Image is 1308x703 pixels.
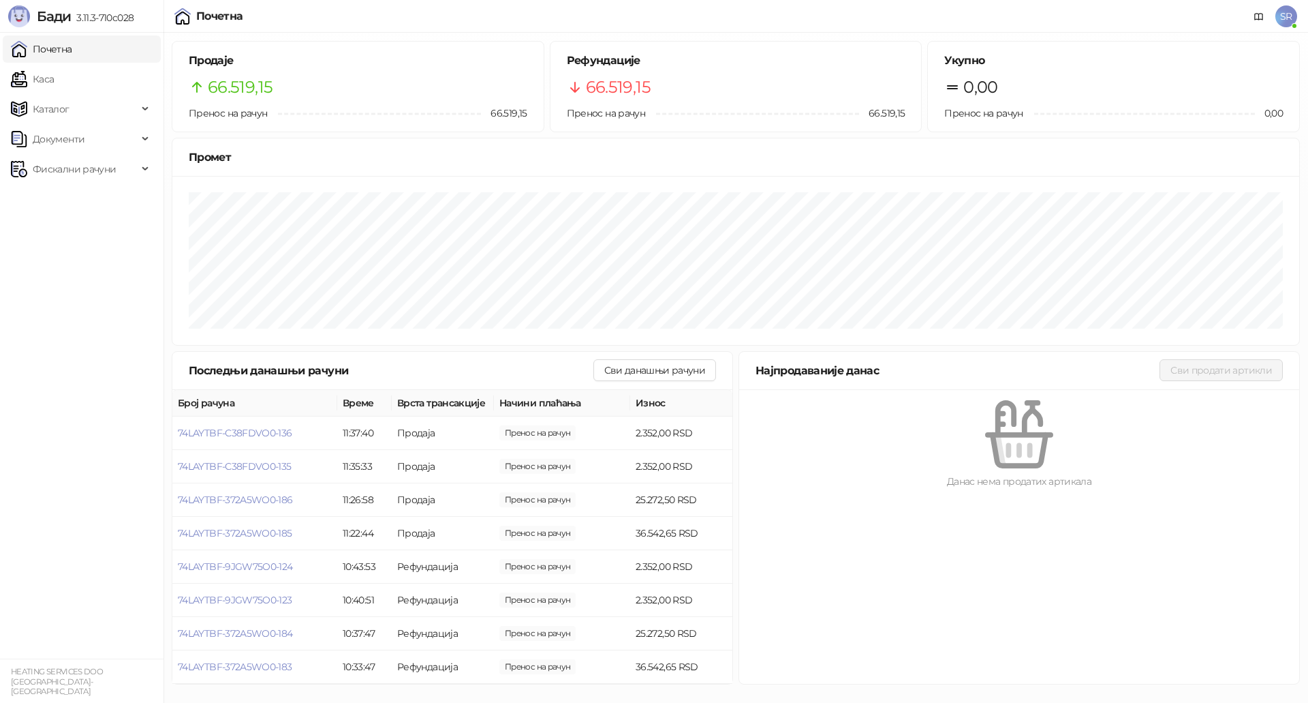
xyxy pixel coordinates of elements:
[337,650,392,684] td: 10:33:47
[189,107,267,119] span: Пренос на рачун
[499,559,576,574] span: 2.352,00
[337,390,392,417] th: Време
[189,53,527,69] h5: Продаје
[630,483,732,517] td: 25.272,50 RSD
[494,390,630,417] th: Начини плаћања
[944,107,1023,119] span: Пренос на рачун
[33,125,84,153] span: Документи
[630,550,732,584] td: 2.352,00 RSD
[392,390,494,417] th: Врста трансакције
[178,627,293,640] button: 74LAYTBF-372A5WO0-184
[499,425,576,440] span: 2.352,00
[630,417,732,450] td: 2.352,00 RSD
[337,617,392,650] td: 10:37:47
[172,390,337,417] th: Број рачуна
[567,107,645,119] span: Пренос на рачун
[189,362,593,379] div: Последњи данашњи рачуни
[178,527,292,539] button: 74LAYTBF-372A5WO0-185
[630,450,732,483] td: 2.352,00 RSD
[178,560,293,573] button: 74LAYTBF-9JGW75O0-124
[392,450,494,483] td: Продаја
[392,483,494,517] td: Продаја
[499,459,576,474] span: 2.352,00
[630,584,732,617] td: 2.352,00 RSD
[1159,359,1283,381] button: Сви продати артикли
[499,659,576,674] span: 36.542,65
[859,106,905,121] span: 66.519,15
[337,584,392,617] td: 10:40:51
[33,95,69,123] span: Каталог
[392,617,494,650] td: Рефундација
[11,667,103,696] small: HEATING SERVICES DOO [GEOGRAPHIC_DATA]-[GEOGRAPHIC_DATA]
[178,661,292,673] button: 74LAYTBF-372A5WO0-183
[392,650,494,684] td: Рефундација
[337,483,392,517] td: 11:26:58
[499,526,576,541] span: 36.542,65
[337,517,392,550] td: 11:22:44
[1275,5,1297,27] span: SR
[71,12,134,24] span: 3.11.3-710c028
[630,617,732,650] td: 25.272,50 RSD
[586,74,651,100] span: 66.519,15
[963,74,997,100] span: 0,00
[11,65,54,93] a: Каса
[761,474,1277,489] div: Данас нема продатих артикала
[1248,5,1270,27] a: Документација
[944,53,1283,69] h5: Укупно
[337,550,392,584] td: 10:43:53
[11,35,72,63] a: Почетна
[37,8,71,25] span: Бади
[392,517,494,550] td: Продаја
[499,593,576,608] span: 2.352,00
[392,550,494,584] td: Рефундација
[178,460,292,473] button: 74LAYTBF-C38FDVO0-135
[189,149,1283,166] div: Промет
[178,494,293,506] button: 74LAYTBF-372A5WO0-186
[392,584,494,617] td: Рефундација
[593,359,716,381] button: Сви данашњи рачуни
[756,362,1159,379] div: Најпродаваније данас
[630,390,732,417] th: Износ
[8,5,30,27] img: Logo
[630,650,732,684] td: 36.542,65 RSD
[499,492,576,507] span: 25.272,50
[33,155,116,183] span: Фискални рачуни
[481,106,527,121] span: 66.519,15
[178,427,292,439] button: 74LAYTBF-C38FDVO0-136
[196,11,243,22] div: Почетна
[392,417,494,450] td: Продаја
[337,450,392,483] td: 11:35:33
[337,417,392,450] td: 11:37:40
[630,517,732,550] td: 36.542,65 RSD
[178,594,292,606] button: 74LAYTBF-9JGW75O0-123
[1255,106,1283,121] span: 0,00
[208,74,272,100] span: 66.519,15
[499,626,576,641] span: 25.272,50
[567,53,905,69] h5: Рефундације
